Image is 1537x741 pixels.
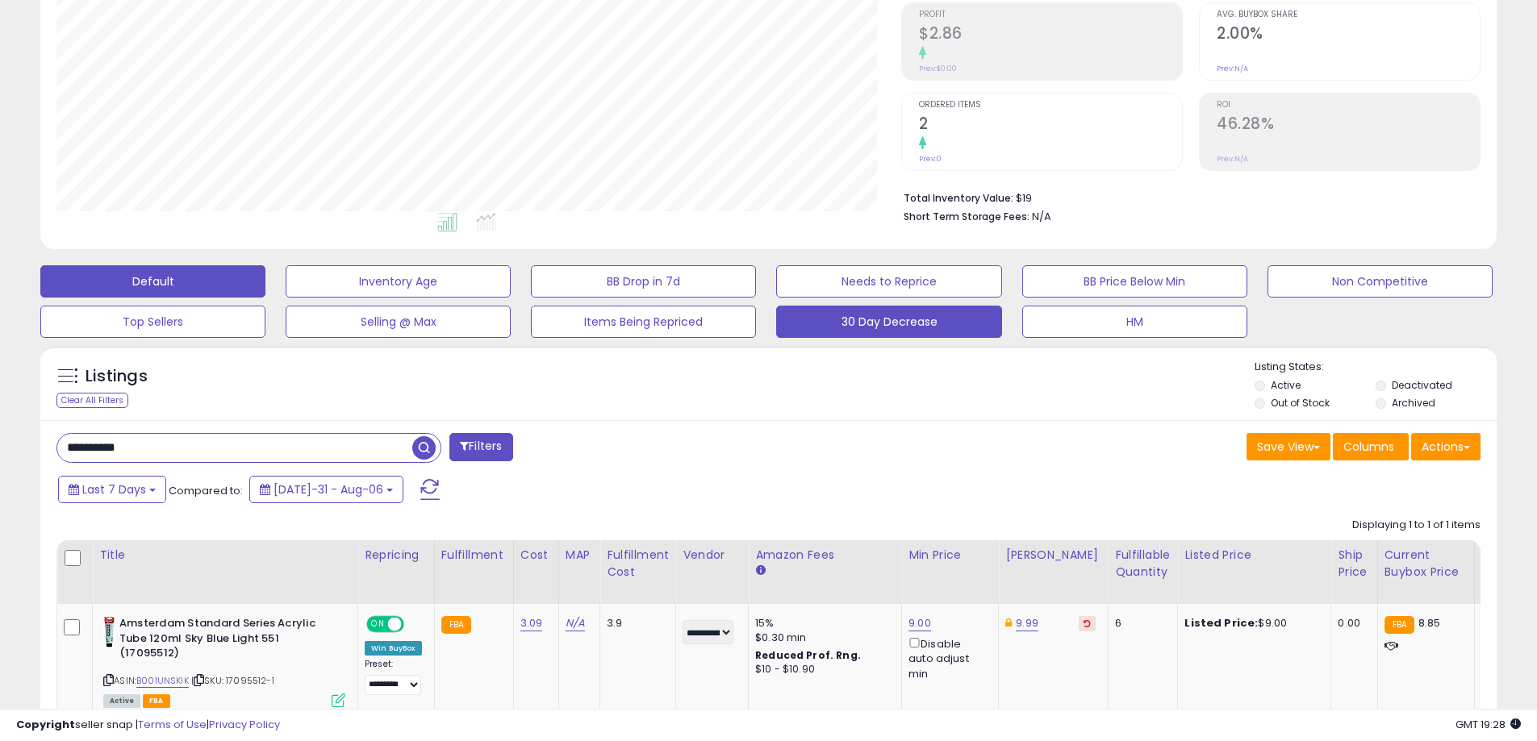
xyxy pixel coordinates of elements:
[520,547,552,564] div: Cost
[755,547,895,564] div: Amazon Fees
[209,717,280,732] a: Privacy Policy
[286,306,511,338] button: Selling @ Max
[908,635,986,681] div: Disable auto adjust min
[1115,616,1165,631] div: 6
[286,265,511,298] button: Inventory Age
[607,547,669,581] div: Fulfillment Cost
[1343,439,1394,455] span: Columns
[1115,547,1171,581] div: Fulfillable Quantity
[566,615,585,631] a: N/A
[58,476,166,503] button: Last 7 Days
[1392,378,1452,392] label: Deactivated
[1217,154,1248,164] small: Prev: N/A
[755,648,861,662] b: Reduced Prof. Rng.
[776,306,1001,338] button: 30 Day Decrease
[919,101,1182,110] span: Ordered Items
[1338,547,1370,581] div: Ship Price
[56,393,128,408] div: Clear All Filters
[138,717,207,732] a: Terms of Use
[103,616,115,648] img: 31iD1nMndYS._SL40_.jpg
[1338,616,1364,631] div: 0.00
[40,265,265,298] button: Default
[16,717,75,732] strong: Copyright
[520,615,543,631] a: 3.09
[1268,265,1493,298] button: Non Competitive
[1418,615,1441,631] span: 8.85
[904,187,1468,206] li: $19
[86,365,148,388] h5: Listings
[755,564,765,578] small: Amazon Fees.
[1456,717,1521,732] span: 2025-08-15 19:28 GMT
[531,265,756,298] button: BB Drop in 7d
[119,616,315,665] b: Amsterdam Standard Series Acrylic Tube 120ml Sky Blue Light 551 (17095512)
[441,616,471,634] small: FBA
[1385,547,1468,581] div: Current Buybox Price
[676,540,749,604] th: CSV column name: cust_attr_2_Vendor
[1184,547,1324,564] div: Listed Price
[136,674,189,688] a: B001UNSKIK
[904,210,1030,223] b: Short Term Storage Fees:
[16,718,280,733] div: seller snap | |
[531,306,756,338] button: Items Being Repriced
[1217,114,1480,136] h2: 46.28%
[1032,209,1051,224] span: N/A
[103,616,345,706] div: ASIN:
[904,191,1013,205] b: Total Inventory Value:
[1217,24,1480,46] h2: 2.00%
[683,547,741,564] div: Vendor
[1352,518,1481,533] div: Displaying 1 to 1 of 1 items
[99,547,351,564] div: Title
[1385,616,1414,634] small: FBA
[607,616,663,631] div: 3.9
[1217,10,1480,19] span: Avg. Buybox Share
[1184,615,1258,631] b: Listed Price:
[776,265,1001,298] button: Needs to Reprice
[919,154,942,164] small: Prev: 0
[365,547,428,564] div: Repricing
[191,674,274,687] span: | SKU: 17095512-1
[1217,101,1480,110] span: ROI
[908,615,931,631] a: 9.00
[82,481,146,497] span: Last 7 Days
[1217,64,1248,73] small: Prev: N/A
[919,24,1182,46] h2: $2.86
[755,631,889,645] div: $0.30 min
[1184,616,1318,631] div: $9.00
[1271,396,1330,410] label: Out of Stock
[919,10,1182,19] span: Profit
[402,618,428,631] span: OFF
[1005,547,1101,564] div: [PERSON_NAME]
[274,481,383,497] span: [DATE]-31 - Aug-06
[365,659,422,695] div: Preset:
[1247,433,1330,460] button: Save View
[441,547,507,564] div: Fulfillment
[1271,378,1301,392] label: Active
[1392,396,1435,410] label: Archived
[566,547,593,564] div: MAP
[919,114,1182,136] h2: 2
[143,694,170,708] span: FBA
[1022,265,1247,298] button: BB Price Below Min
[755,663,889,676] div: $10 - $10.90
[1022,306,1247,338] button: HM
[368,618,388,631] span: ON
[249,476,403,503] button: [DATE]-31 - Aug-06
[40,306,265,338] button: Top Sellers
[169,483,243,498] span: Compared to:
[1255,360,1497,375] p: Listing States:
[103,694,140,708] span: All listings currently available for purchase on Amazon
[365,641,422,656] div: Win BuyBox
[908,547,992,564] div: Min Price
[1411,433,1481,460] button: Actions
[449,433,512,461] button: Filters
[919,64,957,73] small: Prev: $0.00
[1016,615,1038,631] a: 9.99
[755,616,889,631] div: 15%
[1333,433,1409,460] button: Columns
